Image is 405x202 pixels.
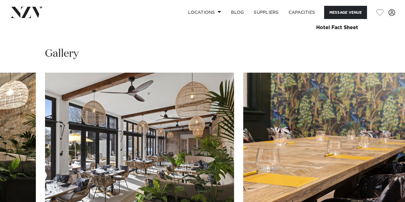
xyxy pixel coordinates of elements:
a: BLOG [226,6,249,19]
a: Capacities [284,6,320,19]
button: Message Venue [324,6,367,19]
a: SUPPLIERS [249,6,283,19]
img: nzv-logo.png [10,7,43,18]
h2: Gallery [45,47,79,61]
a: Locations [183,6,226,19]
